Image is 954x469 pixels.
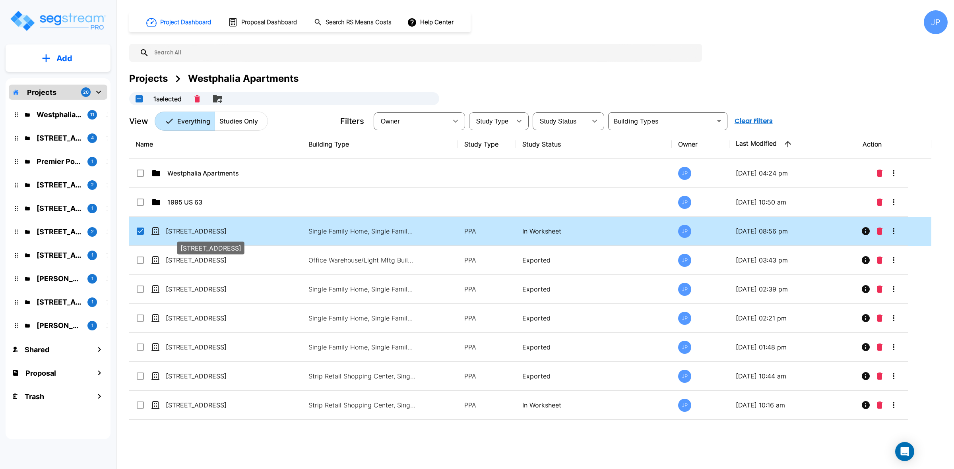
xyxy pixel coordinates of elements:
[91,228,94,235] p: 2
[166,313,245,323] p: [STREET_ADDRESS]
[166,226,245,236] p: [STREET_ADDRESS]
[37,320,81,331] p: Ed Alberts #2
[736,371,850,381] p: [DATE] 10:44 am
[37,133,81,143] p: 121 LaPorte Ave
[37,179,81,190] p: 10901 Front Beach Road #804
[476,118,508,125] span: Study Type
[131,91,147,107] button: UnSelectAll
[155,112,268,131] div: Platform
[464,400,509,410] p: PPA
[302,130,458,159] th: Building Type
[191,92,203,106] button: Delete
[522,371,665,381] p: Exported
[37,226,81,237] p: 287 Summit Ave
[37,250,81,261] p: 74 Center Road
[714,116,725,127] button: Open
[37,109,81,120] p: Westphalia Apartments
[25,344,49,355] h1: Shared
[522,313,665,323] p: Exported
[672,130,729,159] th: Owner
[91,181,94,188] p: 2
[516,130,672,159] th: Study Status
[180,243,241,253] p: [STREET_ADDRESS]
[886,339,902,355] button: More-Options
[177,116,210,126] p: Everything
[678,283,691,296] div: JP
[874,194,886,210] button: Delete
[37,297,81,307] p: 21904 Marine View Drive South
[886,223,902,239] button: More-Options
[886,194,902,210] button: More-Options
[209,91,225,107] button: Move
[522,342,665,352] p: Exported
[858,252,874,268] button: Info
[166,342,245,352] p: [STREET_ADDRESS]
[464,371,509,381] p: PPA
[215,112,268,131] button: Studies Only
[37,203,81,214] p: 66-68 Trenton St
[308,313,416,323] p: Single Family Home, Single Family Home Site
[166,371,245,381] p: [STREET_ADDRESS]
[874,397,886,413] button: Delete
[458,130,516,159] th: Study Type
[678,399,691,412] div: JP
[522,226,665,236] p: In Worksheet
[308,226,416,236] p: Single Family Home, Single Family Home Site
[874,368,886,384] button: Delete
[678,254,691,267] div: JP
[678,167,691,180] div: JP
[522,400,665,410] p: In Worksheet
[464,255,509,265] p: PPA
[858,397,874,413] button: Info
[464,313,509,323] p: PPA
[729,130,856,159] th: Last Modified
[736,168,850,178] p: [DATE] 04:24 pm
[874,252,886,268] button: Delete
[381,118,400,125] span: Owner
[464,226,509,236] p: PPA
[874,339,886,355] button: Delete
[405,15,457,30] button: Help Center
[858,368,874,384] button: Info
[91,252,93,259] p: 1
[219,116,258,126] p: Studies Only
[522,255,665,265] p: Exported
[91,205,93,212] p: 1
[858,339,874,355] button: Info
[311,15,396,30] button: Search RS Means Costs
[166,284,245,294] p: [STREET_ADDRESS]
[731,113,776,129] button: Clear Filters
[874,165,886,181] button: Delete
[166,255,245,265] p: [STREET_ADDRESS]
[736,226,850,236] p: [DATE] 08:56 pm
[678,196,691,209] div: JP
[91,135,94,141] p: 4
[9,10,107,32] img: Logo
[540,118,577,125] span: Study Status
[736,313,850,323] p: [DATE] 02:21 pm
[678,312,691,325] div: JP
[678,341,691,354] div: JP
[924,10,948,34] div: JP
[895,442,914,461] div: Open Intercom Messenger
[153,94,182,104] p: 1 selected
[886,397,902,413] button: More-Options
[91,275,93,282] p: 1
[160,18,211,27] h1: Project Dashboard
[167,168,247,178] p: Westphalia Apartments
[241,18,297,27] h1: Proposal Dashboard
[534,110,587,132] div: Select
[375,110,448,132] div: Select
[129,115,148,127] p: View
[858,281,874,297] button: Info
[37,156,81,167] p: Premier Pools
[611,116,712,127] input: Building Types
[886,281,902,297] button: More-Options
[464,284,509,294] p: PPA
[736,342,850,352] p: [DATE] 01:48 pm
[858,223,874,239] button: Info
[858,310,874,326] button: Info
[522,284,665,294] p: Exported
[188,71,299,86] div: Westphalia Apartments
[56,52,72,64] p: Add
